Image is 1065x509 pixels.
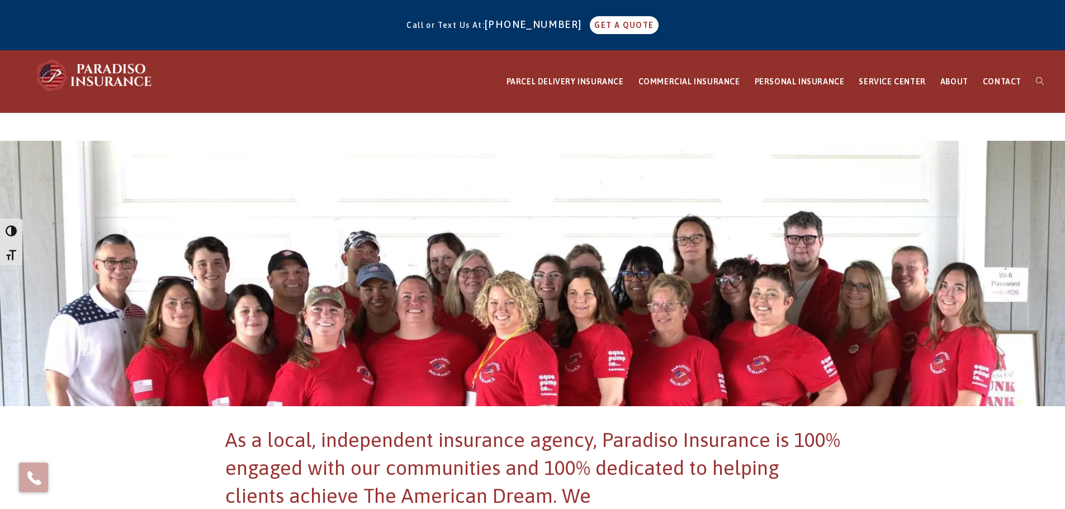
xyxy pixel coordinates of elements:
[747,51,852,113] a: PERSONAL INSURANCE
[499,51,631,113] a: PARCEL DELIVERY INSURANCE
[859,77,925,86] span: SERVICE CENTER
[983,77,1021,86] span: CONTACT
[933,51,976,113] a: ABOUT
[976,51,1029,113] a: CONTACT
[25,469,43,487] img: Phone icon
[638,77,740,86] span: COMMERCIAL INSURANCE
[406,21,485,30] span: Call or Text Us At:
[940,77,968,86] span: ABOUT
[590,16,658,34] a: GET A QUOTE
[507,77,624,86] span: PARCEL DELIVERY INSURANCE
[851,51,933,113] a: SERVICE CENTER
[755,77,845,86] span: PERSONAL INSURANCE
[631,51,747,113] a: COMMERCIAL INSURANCE
[34,59,157,92] img: Paradiso Insurance
[485,18,588,30] a: [PHONE_NUMBER]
